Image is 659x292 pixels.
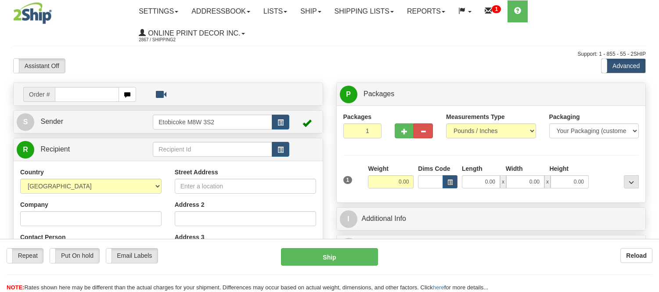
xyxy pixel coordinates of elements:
[175,233,205,242] label: Address 3
[175,168,218,177] label: Street Address
[7,249,43,263] label: Repeat
[446,112,505,121] label: Measurements Type
[340,238,643,256] a: $Rates
[549,164,569,173] label: Height
[478,0,508,22] a: 1
[340,86,357,103] span: P
[185,0,257,22] a: Addressbook
[153,115,272,130] input: Sender Id
[106,249,158,263] label: Email Labels
[23,87,55,102] span: Order #
[153,142,272,157] input: Recipient Id
[281,248,378,266] button: Ship
[139,36,205,44] span: 2867 / Shipping2
[294,0,328,22] a: Ship
[506,164,523,173] label: Width
[462,164,483,173] label: Length
[492,5,501,13] sup: 1
[20,233,65,242] label: Contact Person
[17,141,34,159] span: R
[257,0,294,22] a: Lists
[340,85,643,103] a: P Packages
[40,118,63,125] span: Sender
[368,164,388,173] label: Weight
[639,101,658,191] iframe: chat widget
[340,210,357,228] span: I
[340,238,357,256] span: $
[17,141,138,159] a: R Recipient
[14,59,65,73] label: Assistant Off
[146,29,240,37] span: Online Print Decor Inc.
[500,175,506,188] span: x
[20,200,48,209] label: Company
[13,50,646,58] div: Support: 1 - 855 - 55 - 2SHIP
[40,145,70,153] span: Recipient
[418,164,450,173] label: Dims Code
[132,22,251,44] a: Online Print Decor Inc. 2867 / Shipping2
[175,200,205,209] label: Address 2
[175,179,316,194] input: Enter a location
[601,59,645,73] label: Advanced
[20,168,44,177] label: Country
[624,175,639,188] div: ...
[343,176,353,184] span: 1
[50,249,99,263] label: Put On hold
[549,112,580,121] label: Packaging
[17,113,153,131] a: S Sender
[17,113,34,131] span: S
[544,175,551,188] span: x
[400,0,452,22] a: Reports
[340,210,643,228] a: IAdditional Info
[626,252,647,259] b: Reload
[132,0,185,22] a: Settings
[328,0,400,22] a: Shipping lists
[620,248,652,263] button: Reload
[433,284,444,291] a: here
[13,2,52,24] img: logo2867.jpg
[343,112,372,121] label: Packages
[7,284,24,291] span: NOTE:
[364,90,394,97] span: Packages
